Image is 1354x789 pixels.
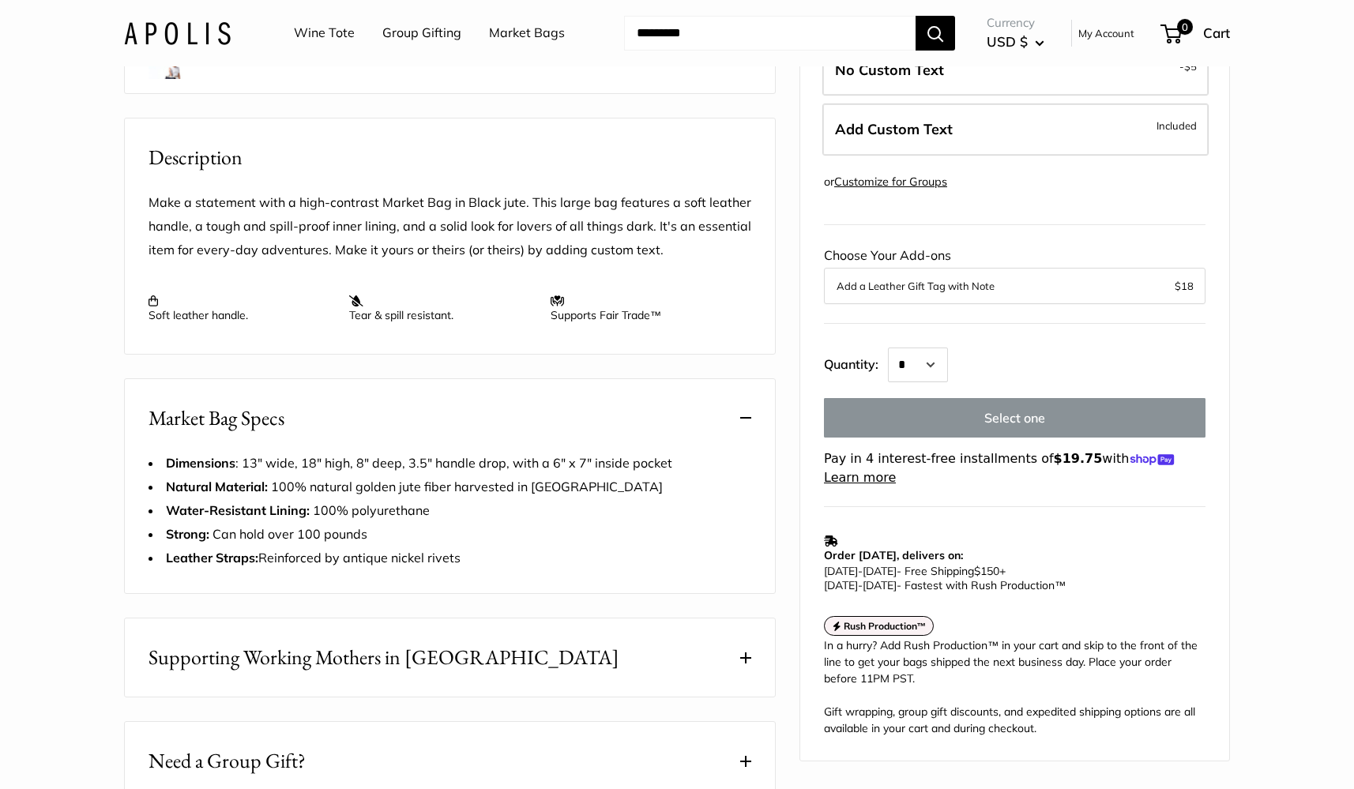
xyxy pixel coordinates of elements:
a: Customize for Groups [834,175,947,189]
strong: Strong: [166,526,209,542]
input: Search... [624,16,916,51]
p: Soft leather handle. [149,294,333,322]
span: Currency [987,12,1044,34]
span: - [858,564,863,578]
li: Reinforced by antique nickel rivets [149,547,751,570]
a: Group Gifting [382,21,461,45]
strong: Leather Straps: [166,550,258,565]
button: Select one [824,398,1205,438]
a: Market Bags [489,21,565,45]
p: Supports Fair Trade™ [551,294,735,322]
p: Make a statement with a high-contrast Market Bag in Black jute. This large bag features a soft le... [149,191,751,262]
span: - Fastest with Rush Production™ [824,578,1066,592]
a: Wine Tote [294,21,355,45]
span: Included [1157,116,1197,135]
strong: Rush Production™ [844,620,927,632]
button: Add a Leather Gift Tag with Note [837,276,1193,295]
a: My Account [1078,24,1134,43]
span: [DATE] [863,564,897,578]
span: 0 [1177,19,1193,35]
span: Cart [1203,24,1230,41]
div: Choose Your Add-ons [824,244,1205,304]
span: [DATE] [824,564,858,578]
p: - Free Shipping + [824,564,1198,592]
a: 0 Cart [1162,21,1230,46]
span: Can hold over 100 pounds [213,526,367,542]
span: Need a Group Gift? [149,746,306,776]
span: $150 [974,564,999,578]
strong: Water-Resistant Lining: [166,502,313,518]
strong: Order [DATE], delivers on: [824,548,963,562]
img: Apolis [124,21,231,44]
span: USD $ [987,33,1028,50]
div: In a hurry? Add Rush Production™ in your cart and skip to the front of the line to get your bags ... [824,637,1205,737]
label: Quantity: [824,343,888,382]
span: $18 [1175,280,1194,292]
span: [DATE] [863,578,897,592]
span: No Custom Text [835,60,944,78]
span: : 13" wide, 18" high, 8" deep, 3.5" handle drop, with a 6" x 7" inside pocket [166,455,672,471]
h2: Description [149,142,751,173]
button: Supporting Working Mothers in [GEOGRAPHIC_DATA] [125,618,775,697]
button: Search [916,16,955,51]
span: Supporting Working Mothers in [GEOGRAPHIC_DATA] [149,642,619,673]
span: - [858,578,863,592]
div: or [824,171,947,193]
span: [DATE] [824,578,858,592]
span: Add Custom Text [835,120,953,138]
button: USD $ [987,29,1044,54]
li: 100% polyurethane [149,499,751,523]
span: 100% natural golden jute fiber harvested in [GEOGRAPHIC_DATA] [166,479,663,494]
span: Market Bag Specs [149,403,284,434]
strong: Dimensions [166,455,235,471]
label: Add Custom Text [822,103,1209,156]
p: Tear & spill resistant. [349,294,534,322]
label: Leave Blank [822,43,1209,96]
button: Market Bag Specs [125,379,775,457]
strong: Natural Material: [166,479,268,494]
